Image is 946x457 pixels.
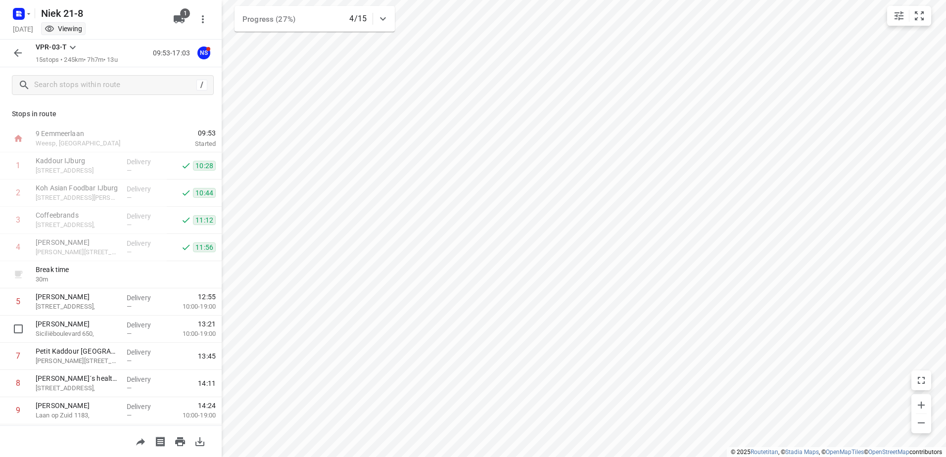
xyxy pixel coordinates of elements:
span: — [127,357,132,365]
div: 7 [16,351,20,361]
p: 10:00-19:00 [167,411,216,420]
span: — [127,303,132,310]
span: 11:56 [193,242,216,252]
span: — [127,221,132,228]
div: small contained button group [887,6,931,26]
button: Fit zoom [909,6,929,26]
svg: Done [181,215,191,225]
div: 5 [16,297,20,306]
span: — [127,330,132,337]
svg: Done [181,242,191,252]
button: Map settings [889,6,909,26]
span: 14:11 [198,378,216,388]
p: Delivery [127,184,163,194]
div: 4 [16,242,20,252]
span: Progress (27%) [242,15,295,24]
p: Delivery [127,320,163,330]
span: 1 [180,8,190,18]
div: 8 [16,378,20,388]
span: Select [8,319,28,339]
p: 10:00-19:00 [167,302,216,312]
p: [STREET_ADDRESS], [36,220,119,230]
p: 09:53-17:03 [153,48,194,58]
p: [STREET_ADDRESS], [36,383,119,393]
p: Coffeebrands [36,210,119,220]
p: 15 stops • 245km • 7h7m • 13u [36,55,118,65]
p: 30 m [36,274,119,284]
p: [PERSON_NAME] [36,237,119,247]
span: 10:28 [193,161,216,171]
a: OpenStreetMap [868,449,909,456]
span: — [127,248,132,256]
p: Stops in route [12,109,210,119]
p: Delivery [127,402,163,411]
p: Martini van Geffenstraat 29C, [36,247,119,257]
span: Share route [131,436,150,446]
p: [STREET_ADDRESS] [36,166,119,176]
p: [PERSON_NAME]´s healthy kitchen [36,373,119,383]
span: — [127,411,132,419]
a: Stadia Maps [785,449,819,456]
p: 10:00-19:00 [167,329,216,339]
svg: Done [181,161,191,171]
p: Delivery [127,374,163,384]
p: Petit Kaddour [GEOGRAPHIC_DATA] [36,346,119,356]
span: 13:45 [198,351,216,361]
p: Delivery [127,157,163,167]
span: Print route [170,436,190,446]
p: Siciliëboulevard 650, [36,329,119,339]
p: Kaddour IJburg [36,156,119,166]
p: 372 Krijn Taconiskade, Amsterdam [36,193,119,203]
span: — [127,167,132,174]
p: 4/15 [349,13,367,25]
p: Laan op Zuid 1183, [36,411,119,420]
span: Print shipping labels [150,436,170,446]
div: 9 [16,406,20,415]
p: [PERSON_NAME][STREET_ADDRESS], [36,356,119,366]
div: 3 [16,215,20,225]
p: Break time [36,265,119,274]
span: 14:24 [198,401,216,411]
p: Delivery [127,293,163,303]
p: [STREET_ADDRESS], [36,302,119,312]
p: Delivery [127,347,163,357]
p: 9 Eemmeerlaan [36,129,139,138]
a: OpenMapTiles [826,449,864,456]
a: Routetitan [751,449,778,456]
button: 1 [169,9,189,29]
p: [PERSON_NAME] [36,319,119,329]
svg: Done [181,188,191,198]
input: Search stops within route [34,78,196,93]
span: 11:12 [193,215,216,225]
span: Assigned to Niek S [194,48,214,57]
span: 09:53 [150,128,216,138]
span: Download route [190,436,210,446]
div: 2 [16,188,20,197]
div: 1 [16,161,20,170]
p: Delivery [127,238,163,248]
div: / [196,80,207,91]
p: Started [150,139,216,149]
p: Koh Asian Foodbar IJburg [36,183,119,193]
span: 10:44 [193,188,216,198]
span: 13:21 [198,319,216,329]
p: Weesp, [GEOGRAPHIC_DATA] [36,138,139,148]
li: © 2025 , © , © © contributors [731,449,942,456]
p: VPR-03-T [36,42,67,52]
span: — [127,194,132,201]
div: You are currently in view mode. To make any changes, go to edit project. [45,24,82,34]
span: 12:55 [198,292,216,302]
span: — [127,384,132,392]
div: Progress (27%)4/15 [235,6,395,32]
p: [PERSON_NAME] [36,401,119,411]
p: [PERSON_NAME] [36,292,119,302]
p: Delivery [127,211,163,221]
